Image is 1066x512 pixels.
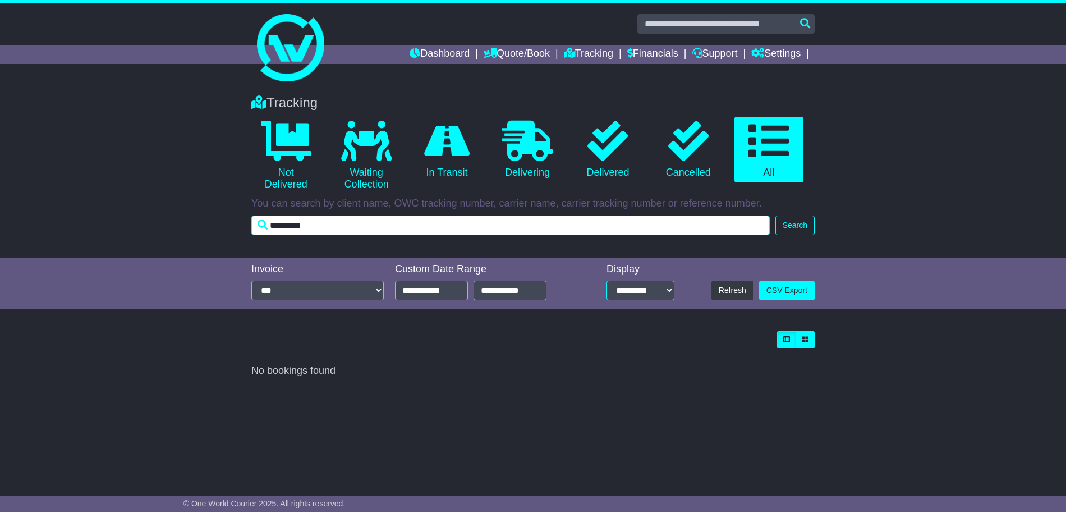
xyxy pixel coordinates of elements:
button: Search [775,216,815,235]
div: Tracking [246,95,820,111]
a: In Transit [412,117,481,183]
div: Custom Date Range [395,263,575,276]
a: Waiting Collection [332,117,401,195]
a: CSV Export [759,281,815,300]
a: Settings [751,45,801,64]
a: Dashboard [410,45,470,64]
a: Cancelled [654,117,723,183]
a: Not Delivered [251,117,320,195]
p: You can search by client name, OWC tracking number, carrier name, carrier tracking number or refe... [251,198,815,210]
div: No bookings found [251,365,815,377]
a: Financials [627,45,678,64]
a: All [734,117,803,183]
a: Delivered [573,117,642,183]
div: Invoice [251,263,384,276]
span: © One World Courier 2025. All rights reserved. [183,499,346,508]
a: Delivering [493,117,562,183]
a: Tracking [564,45,613,64]
div: Display [606,263,674,276]
button: Refresh [711,281,753,300]
a: Support [692,45,738,64]
a: Quote/Book [484,45,550,64]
